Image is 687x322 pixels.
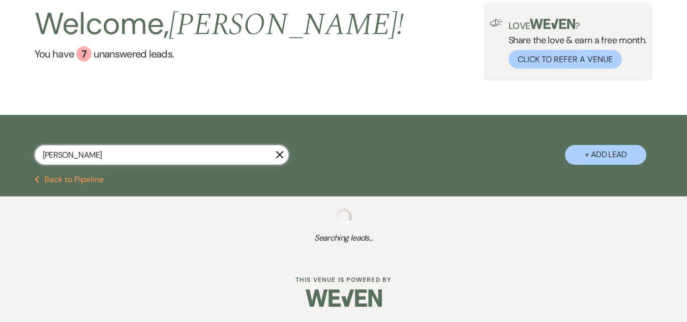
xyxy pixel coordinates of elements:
h2: Welcome, [35,3,404,46]
span: Searching leads... [35,232,653,244]
div: 7 [76,46,92,62]
img: loading spinner [336,209,352,225]
a: You have 7 unanswered leads. [35,46,404,62]
img: loud-speaker-illustration.svg [490,19,502,27]
img: weven-logo-green.svg [530,19,575,29]
button: + Add Lead [565,145,646,165]
span: [PERSON_NAME] ! [169,2,404,48]
button: Back to Pipeline [35,175,104,184]
p: Love ? [509,19,647,31]
button: Click to Refer a Venue [509,50,622,69]
input: Search by name, event date, email address or phone number [35,145,289,165]
div: Share the love & earn a free month. [502,19,647,69]
img: Weven Logo [306,280,382,316]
